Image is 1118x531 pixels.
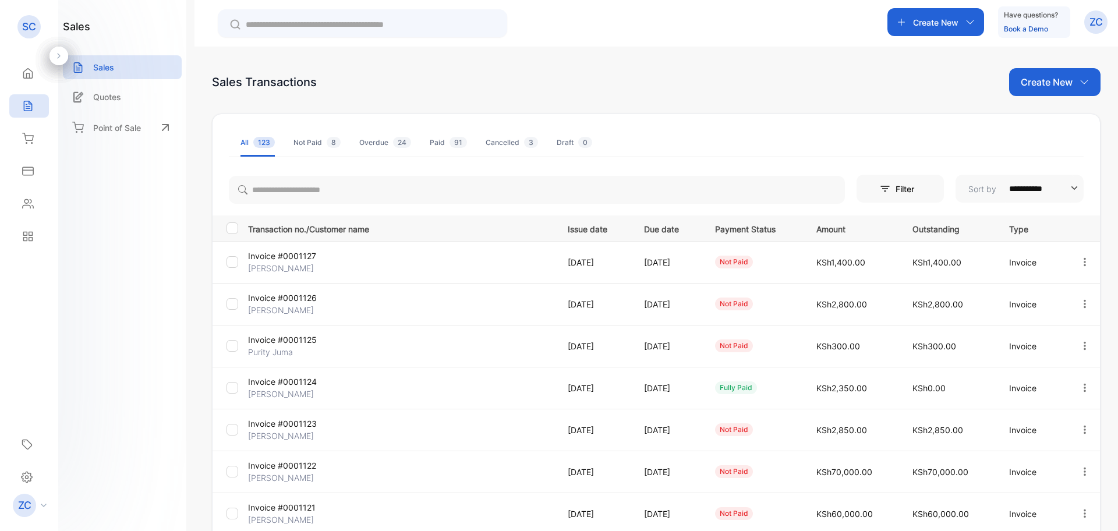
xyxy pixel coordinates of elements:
a: Quotes [63,85,182,109]
div: Draft [557,137,592,148]
p: Due date [644,221,691,235]
a: Sales [63,55,182,79]
span: KSh0.00 [912,383,946,393]
div: not paid [715,465,753,478]
div: not paid [715,256,753,268]
p: SC [22,19,36,34]
p: Outstanding [912,221,985,235]
p: [PERSON_NAME] [248,262,350,274]
span: KSh1,400.00 [912,257,961,267]
span: KSh60,000.00 [816,509,873,519]
span: KSh70,000.00 [816,467,872,477]
a: Book a Demo [1004,24,1048,33]
p: ZC [1089,15,1103,30]
button: ZC [1084,8,1108,36]
p: [PERSON_NAME] [248,430,350,442]
p: Invoice [1009,340,1055,352]
p: [DATE] [568,382,620,394]
p: Have questions? [1004,9,1058,21]
span: 0 [578,137,592,148]
p: ZC [18,498,31,513]
span: 123 [253,137,275,148]
p: Type [1009,221,1055,235]
p: Invoice #0001125 [248,334,350,346]
iframe: LiveChat chat widget [1069,482,1118,531]
p: Invoice [1009,382,1055,394]
p: [DATE] [568,340,620,352]
div: not paid [715,298,753,310]
div: Overdue [359,137,411,148]
p: [DATE] [568,256,620,268]
h1: sales [63,19,90,34]
p: Payment Status [715,221,792,235]
p: [DATE] [644,466,691,478]
p: [PERSON_NAME] [248,388,350,400]
p: [DATE] [644,382,691,394]
span: KSh300.00 [816,341,860,351]
p: Invoice #0001122 [248,459,350,472]
p: [DATE] [568,298,620,310]
p: Sort by [968,183,996,195]
button: Sort by [956,175,1084,203]
p: Transaction no./Customer name [248,221,553,235]
p: [DATE] [644,424,691,436]
p: Create New [913,16,958,29]
p: Sales [93,61,114,73]
span: 24 [393,137,411,148]
p: Invoice [1009,256,1055,268]
p: Quotes [93,91,121,103]
div: Cancelled [486,137,538,148]
a: Point of Sale [63,115,182,140]
div: All [240,137,275,148]
span: KSh2,800.00 [816,299,867,309]
div: Sales Transactions [212,73,317,91]
span: KSh2,850.00 [816,425,867,435]
p: Invoice #0001127 [248,250,350,262]
p: [DATE] [568,508,620,520]
span: KSh2,850.00 [912,425,963,435]
p: [PERSON_NAME] [248,514,350,526]
p: [DATE] [568,466,620,478]
p: [DATE] [644,508,691,520]
p: [DATE] [644,340,691,352]
p: Create New [1021,75,1073,89]
p: Point of Sale [93,122,141,134]
p: [DATE] [568,424,620,436]
span: KSh60,000.00 [912,509,969,519]
div: not paid [715,507,753,520]
p: Invoice [1009,466,1055,478]
span: 8 [327,137,341,148]
span: KSh2,350.00 [816,383,867,393]
p: Invoice #0001121 [248,501,350,514]
p: Invoice #0001123 [248,417,350,430]
div: fully paid [715,381,757,394]
p: Invoice [1009,508,1055,520]
span: KSh1,400.00 [816,257,865,267]
span: 91 [450,137,467,148]
span: KSh70,000.00 [912,467,968,477]
p: [PERSON_NAME] [248,304,350,316]
p: Purity Juma [248,346,350,358]
div: Paid [430,137,467,148]
p: [DATE] [644,256,691,268]
p: Invoice #0001124 [248,376,350,388]
p: Invoice [1009,298,1055,310]
button: Create New [1009,68,1101,96]
div: Not Paid [293,137,341,148]
div: not paid [715,423,753,436]
p: Issue date [568,221,620,235]
button: Create New [887,8,984,36]
p: Invoice [1009,424,1055,436]
p: [PERSON_NAME] [248,472,350,484]
p: Invoice #0001126 [248,292,350,304]
span: KSh2,800.00 [912,299,963,309]
span: 3 [524,137,538,148]
p: [DATE] [644,298,691,310]
p: Amount [816,221,889,235]
span: KSh300.00 [912,341,956,351]
div: not paid [715,339,753,352]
